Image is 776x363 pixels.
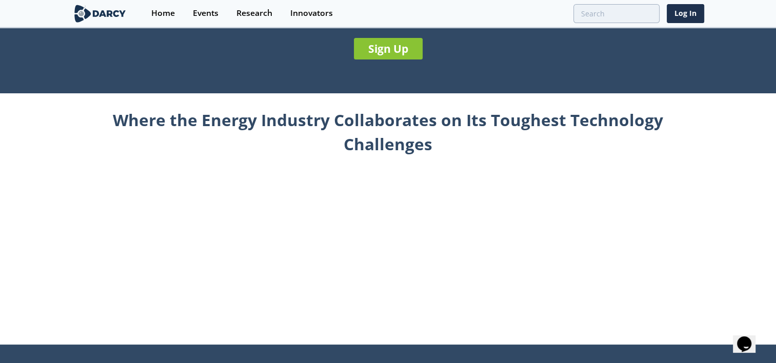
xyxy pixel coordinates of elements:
[262,170,514,312] iframe: Intro to Darcy Partners
[733,322,766,353] iframe: chat widget
[667,4,704,23] a: Log In
[151,9,175,17] div: Home
[72,5,128,23] img: logo-wide.svg
[72,108,704,156] div: Where the Energy Industry Collaborates on Its Toughest Technology Challenges
[573,4,660,23] input: Advanced Search
[354,38,423,59] a: Sign Up
[290,9,333,17] div: Innovators
[236,9,272,17] div: Research
[193,9,218,17] div: Events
